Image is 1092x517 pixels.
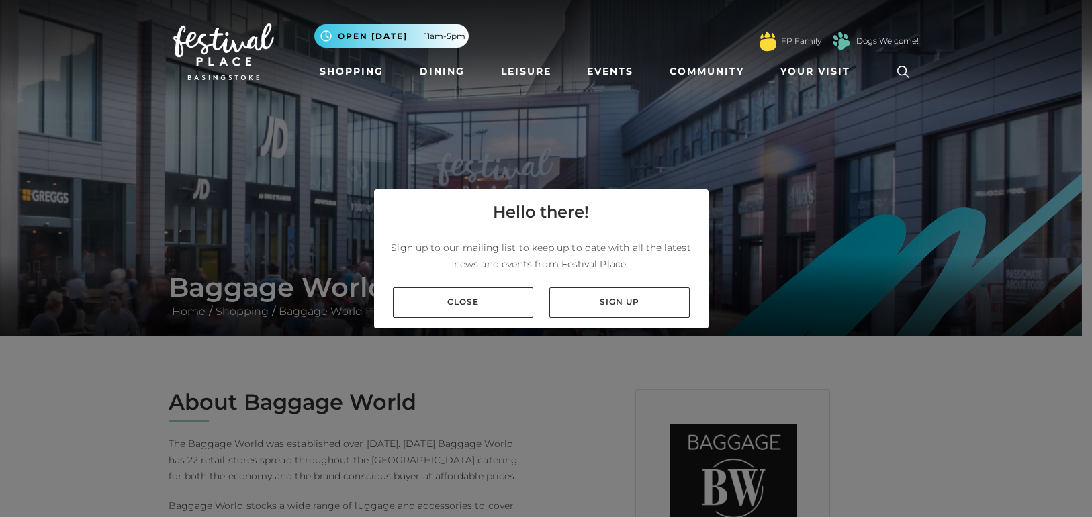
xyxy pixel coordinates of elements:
span: 11am-5pm [424,30,465,42]
a: FP Family [781,35,821,47]
span: Your Visit [780,64,850,79]
span: Open [DATE] [338,30,408,42]
button: Open [DATE] 11am-5pm [314,24,469,48]
a: Community [664,59,749,84]
a: Sign up [549,287,690,318]
a: Your Visit [775,59,862,84]
a: Dining [414,59,470,84]
a: Events [582,59,639,84]
a: Leisure [496,59,557,84]
p: Sign up to our mailing list to keep up to date with all the latest news and events from Festival ... [385,240,698,272]
h4: Hello there! [493,200,589,224]
a: Dogs Welcome! [856,35,919,47]
a: Shopping [314,59,389,84]
a: Close [393,287,533,318]
img: Festival Place Logo [173,23,274,80]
